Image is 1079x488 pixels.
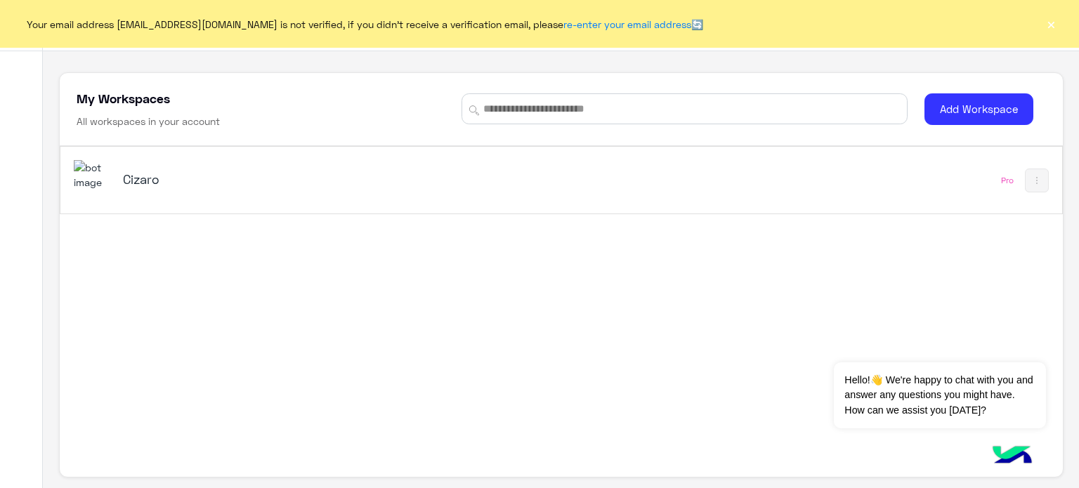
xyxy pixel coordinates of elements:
[1044,17,1058,31] button: ×
[834,362,1045,428] span: Hello!👋 We're happy to chat with you and answer any questions you might have. How can we assist y...
[1001,175,1014,186] div: Pro
[924,93,1033,125] button: Add Workspace
[77,114,220,128] h6: All workspaces in your account
[77,90,170,107] h5: My Workspaces
[27,17,703,32] span: Your email address [EMAIL_ADDRESS][DOMAIN_NAME] is not verified, if you didn't receive a verifica...
[74,160,112,190] img: 919860931428189
[123,171,474,187] h5: Cizaro
[988,432,1037,481] img: hulul-logo.png
[563,18,691,30] a: re-enter your email address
